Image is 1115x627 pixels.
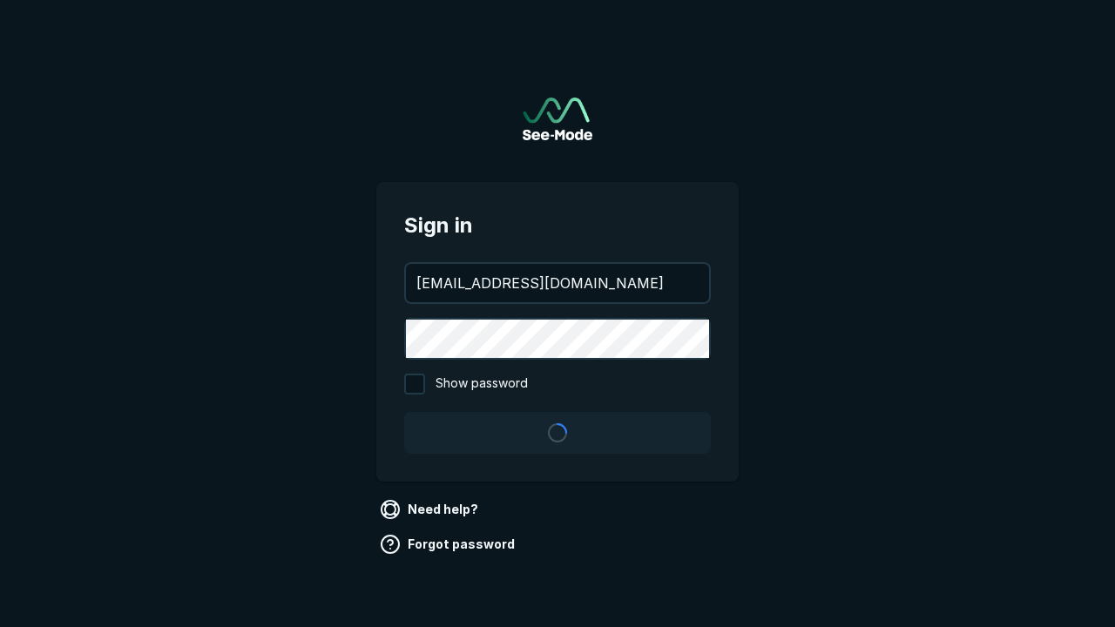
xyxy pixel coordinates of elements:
span: Sign in [404,210,711,241]
input: your@email.com [406,264,709,302]
a: Need help? [376,496,485,523]
span: Show password [436,374,528,394]
a: Go to sign in [523,98,592,140]
a: Forgot password [376,530,522,558]
img: See-Mode Logo [523,98,592,140]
